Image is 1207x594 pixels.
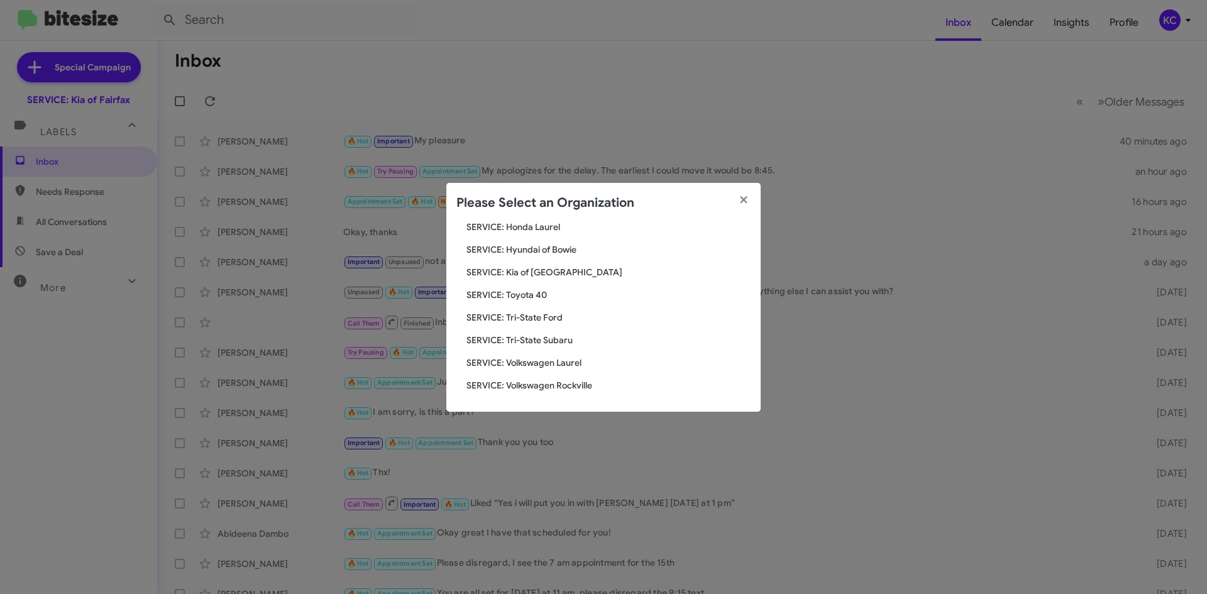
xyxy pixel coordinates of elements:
span: SERVICE: Tri-State Ford [466,311,751,324]
h2: Please Select an Organization [456,193,634,213]
span: SERVICE: Volkswagen Rockville [466,379,751,392]
span: SERVICE: Kia of [GEOGRAPHIC_DATA] [466,266,751,278]
span: SERVICE: Volkswagen Laurel [466,356,751,369]
span: SERVICE: Honda Laurel [466,221,751,233]
span: SERVICE: Tri-State Subaru [466,334,751,346]
span: SERVICE: Toyota 40 [466,289,751,301]
span: SERVICE: Hyundai of Bowie [466,243,751,256]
